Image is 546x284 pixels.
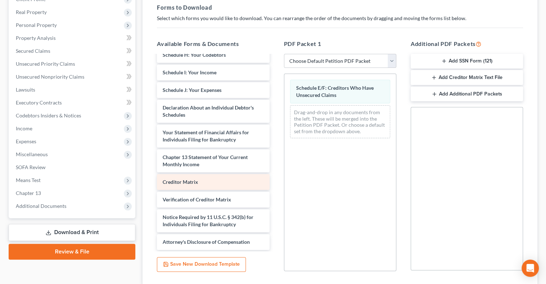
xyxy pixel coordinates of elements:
[10,161,135,174] a: SOFA Review
[10,32,135,45] a: Property Analysis
[16,74,84,80] span: Unsecured Nonpriority Claims
[163,52,226,58] span: Schedule H: Your Codebtors
[9,244,135,260] a: Review & File
[163,129,249,143] span: Your Statement of Financial Affairs for Individuals Filing for Bankruptcy
[411,70,523,85] button: Add Creditor Matrix Text File
[9,224,135,241] a: Download & Print
[16,112,81,118] span: Codebtors Insiders & Notices
[290,105,390,138] div: Drag-and-drop in any documents from the left. These will be merged into the Petition PDF Packet. ...
[16,35,56,41] span: Property Analysis
[163,154,248,167] span: Chapter 13 Statement of Your Current Monthly Income
[163,239,250,245] span: Attorney's Disclosure of Compensation
[16,125,32,131] span: Income
[16,203,66,209] span: Additional Documents
[522,260,539,277] div: Open Intercom Messenger
[10,96,135,109] a: Executory Contracts
[16,190,41,196] span: Chapter 13
[16,61,75,67] span: Unsecured Priority Claims
[411,87,523,102] button: Add Additional PDF Packets
[10,70,135,83] a: Unsecured Nonpriority Claims
[411,54,523,69] button: Add SSN Form (121)
[163,179,198,185] span: Creditor Matrix
[10,83,135,96] a: Lawsuits
[16,99,62,106] span: Executory Contracts
[16,164,46,170] span: SOFA Review
[284,39,396,48] h5: PDF Packet 1
[157,257,246,272] button: Save New Download Template
[10,57,135,70] a: Unsecured Priority Claims
[16,48,50,54] span: Secured Claims
[163,196,231,202] span: Verification of Creditor Matrix
[163,69,216,75] span: Schedule I: Your Income
[16,87,35,93] span: Lawsuits
[16,151,48,157] span: Miscellaneous
[163,214,253,227] span: Notice Required by 11 U.S.C. § 342(b) for Individuals Filing for Bankruptcy
[157,15,523,22] p: Select which forms you would like to download. You can rearrange the order of the documents by dr...
[296,85,374,98] span: Schedule E/F: Creditors Who Have Unsecured Claims
[411,39,523,48] h5: Additional PDF Packets
[163,87,221,93] span: Schedule J: Your Expenses
[16,9,47,15] span: Real Property
[10,45,135,57] a: Secured Claims
[16,138,36,144] span: Expenses
[163,104,254,118] span: Declaration About an Individual Debtor's Schedules
[16,22,57,28] span: Personal Property
[157,3,523,12] h5: Forms to Download
[157,39,269,48] h5: Available Forms & Documents
[16,177,41,183] span: Means Test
